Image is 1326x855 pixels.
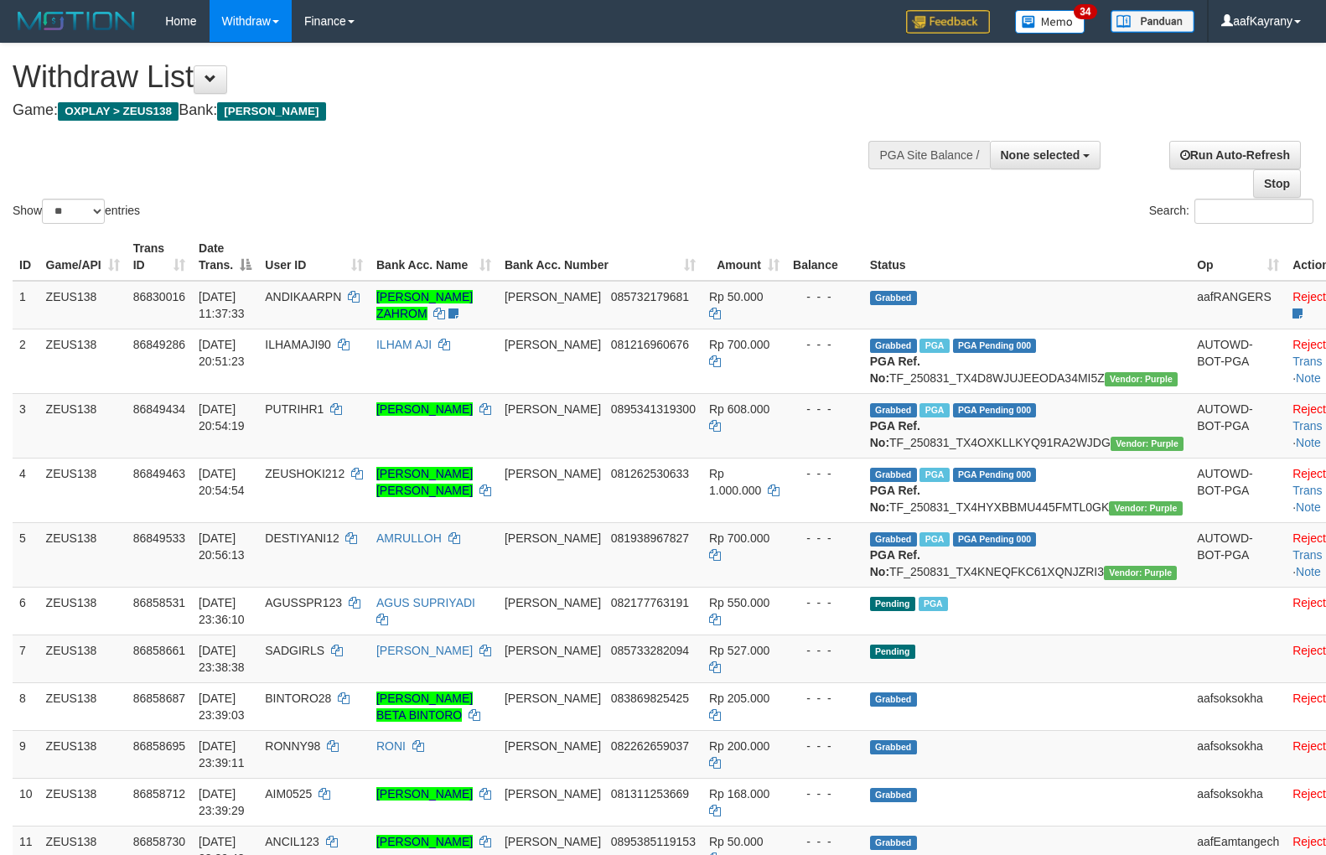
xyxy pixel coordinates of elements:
[199,290,245,320] span: [DATE] 11:37:33
[13,730,39,778] td: 9
[505,787,601,801] span: [PERSON_NAME]
[1292,596,1326,609] a: Reject
[217,102,325,121] span: [PERSON_NAME]
[786,233,863,281] th: Balance
[1109,501,1182,516] span: Vendor URL: https://trx4.1velocity.biz
[376,402,473,416] a: [PERSON_NAME]
[192,233,258,281] th: Date Trans.: activate to sort column descending
[919,532,949,547] span: Marked by aafRornrotha
[863,458,1190,522] td: TF_250831_TX4HYXBBMU445FMTL0GK
[133,338,185,351] span: 86849286
[793,785,857,802] div: - - -
[793,738,857,754] div: - - -
[498,233,702,281] th: Bank Acc. Number: activate to sort column ascending
[199,739,245,769] span: [DATE] 23:39:11
[793,833,857,850] div: - - -
[870,836,917,850] span: Grabbed
[13,635,39,682] td: 7
[1169,141,1301,169] a: Run Auto-Refresh
[13,281,39,329] td: 1
[793,690,857,707] div: - - -
[133,787,185,801] span: 86858712
[870,788,917,802] span: Grabbed
[1149,199,1313,224] label: Search:
[1015,10,1085,34] img: Button%20Memo.svg
[39,233,127,281] th: Game/API: activate to sort column ascending
[1296,500,1321,514] a: Note
[133,596,185,609] span: 86858531
[793,288,857,305] div: - - -
[39,682,127,730] td: ZEUS138
[505,402,601,416] span: [PERSON_NAME]
[265,596,342,609] span: AGUSSPR123
[863,393,1190,458] td: TF_250831_TX4OXKLLKYQ91RA2WJDG
[611,467,689,480] span: Copy 081262530633 to clipboard
[611,644,689,657] span: Copy 085733282094 to clipboard
[611,787,689,801] span: Copy 081311253669 to clipboard
[863,522,1190,587] td: TF_250831_TX4KNEQFKC61XQNJZRI3
[1190,778,1286,826] td: aafsoksokha
[1190,329,1286,393] td: AUTOWD-BOT-PGA
[133,467,185,480] span: 86849463
[265,467,344,480] span: ZEUSHOKI212
[870,403,917,417] span: Grabbed
[611,402,696,416] span: Copy 0895341319300 to clipboard
[709,739,769,753] span: Rp 200.000
[870,548,920,578] b: PGA Ref. No:
[133,644,185,657] span: 86858661
[1292,467,1326,480] a: Reject
[376,787,473,801] a: [PERSON_NAME]
[13,458,39,522] td: 4
[13,778,39,826] td: 10
[1111,437,1184,451] span: Vendor URL: https://trx4.1velocity.biz
[906,10,990,34] img: Feedback.jpg
[793,530,857,547] div: - - -
[1105,372,1178,386] span: Vendor URL: https://trx4.1velocity.biz
[505,531,601,545] span: [PERSON_NAME]
[863,329,1190,393] td: TF_250831_TX4D8WJUJEEODA34MI5Z
[505,692,601,705] span: [PERSON_NAME]
[265,644,324,657] span: SADGIRLS
[709,596,769,609] span: Rp 550.000
[39,329,127,393] td: ZEUS138
[611,739,689,753] span: Copy 082262659037 to clipboard
[265,338,331,351] span: ILHAMAJI90
[199,467,245,497] span: [DATE] 20:54:54
[709,467,761,497] span: Rp 1.000.000
[709,338,769,351] span: Rp 700.000
[863,233,1190,281] th: Status
[1253,169,1301,198] a: Stop
[1296,371,1321,385] a: Note
[505,644,601,657] span: [PERSON_NAME]
[376,835,473,848] a: [PERSON_NAME]
[919,468,949,482] span: Marked by aafRornrotha
[39,281,127,329] td: ZEUS138
[611,835,696,848] span: Copy 0895385119153 to clipboard
[870,740,917,754] span: Grabbed
[376,467,473,497] a: [PERSON_NAME] [PERSON_NAME]
[793,401,857,417] div: - - -
[199,338,245,368] span: [DATE] 20:51:23
[1296,565,1321,578] a: Note
[1292,692,1326,705] a: Reject
[870,355,920,385] b: PGA Ref. No:
[199,692,245,722] span: [DATE] 23:39:03
[919,339,949,353] span: Marked by aafRornrotha
[1190,393,1286,458] td: AUTOWD-BOT-PGA
[376,531,442,545] a: AMRULLOH
[709,290,764,303] span: Rp 50.000
[709,402,769,416] span: Rp 608.000
[199,644,245,674] span: [DATE] 23:38:38
[13,8,140,34] img: MOTION_logo.png
[505,338,601,351] span: [PERSON_NAME]
[258,233,370,281] th: User ID: activate to sort column ascending
[793,336,857,353] div: - - -
[13,682,39,730] td: 8
[505,290,601,303] span: [PERSON_NAME]
[870,419,920,449] b: PGA Ref. No:
[919,403,949,417] span: Marked by aafRornrotha
[376,290,473,320] a: [PERSON_NAME] ZAHROM
[870,484,920,514] b: PGA Ref. No:
[611,290,689,303] span: Copy 085732179681 to clipboard
[39,778,127,826] td: ZEUS138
